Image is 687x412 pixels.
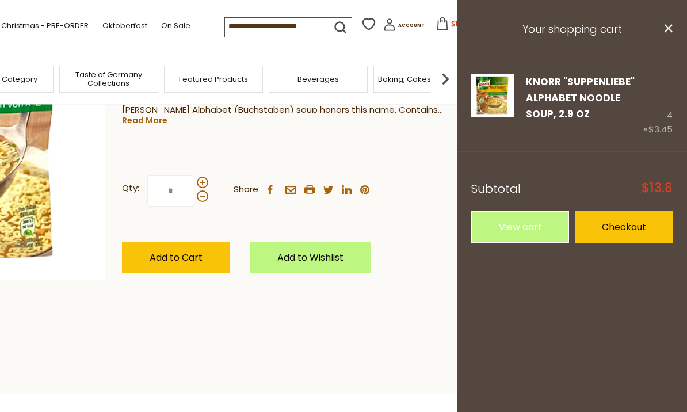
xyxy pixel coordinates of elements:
[63,70,155,87] a: Taste of Germany Collections
[471,74,514,117] img: Knorr "Suppenliebe" Alphabet Noodle Soup, 2.9 oz
[1,20,89,32] a: Christmas - PRE-ORDER
[234,182,260,197] span: Share:
[642,182,673,194] span: $13.8
[648,123,673,135] span: $3.45
[471,211,569,243] a: View cart
[383,18,425,35] a: Account
[471,74,514,138] a: Knorr "Suppenliebe" Alphabet Noodle Soup, 2.9 oz
[147,175,194,207] input: Qty:
[471,181,521,197] span: Subtotal
[398,22,425,29] span: Account
[575,211,673,243] a: Checkout
[297,75,339,83] a: Beverages
[122,242,230,273] button: Add to Cart
[427,17,476,35] button: $13.8
[378,75,467,83] a: Baking, Cakes, Desserts
[179,75,248,83] a: Featured Products
[122,115,167,126] a: Read More
[102,20,147,32] a: Oktoberfest
[250,242,371,273] a: Add to Wishlist
[122,181,139,196] strong: Qty:
[150,251,203,264] span: Add to Cart
[451,19,467,29] span: $13.8
[434,67,457,90] img: next arrow
[643,74,673,138] div: 4 ×
[161,20,190,32] a: On Sale
[526,75,635,121] a: Knorr "Suppenliebe" Alphabet Noodle Soup, 2.9 oz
